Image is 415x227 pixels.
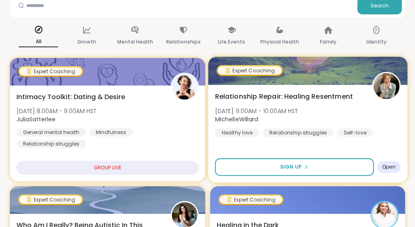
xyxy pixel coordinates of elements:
b: MichelleWillard [215,115,258,123]
span: [DATE] 9:00AM - 10:00AM HST [215,107,298,115]
div: Relationship struggles [16,140,86,148]
div: General mental health [16,128,86,137]
img: JuliaSatterlee [172,74,197,100]
span: Intimacy Toolkit: Dating & Desire [16,92,125,102]
p: Growth [77,37,96,47]
div: Expert Coaching [218,66,281,74]
div: Expert Coaching [19,196,82,204]
p: Mental Health [117,37,153,47]
p: Relationships [166,37,201,47]
div: Relationship struggles [262,128,333,137]
span: Open [382,164,396,170]
div: Healthy love [215,128,259,137]
span: Sign Up [280,163,301,171]
span: Relationship Repair: Healing Resentment [215,91,353,101]
p: Family [320,37,336,47]
b: JuliaSatterlee [16,115,56,123]
p: Identity [366,37,387,47]
p: Physical Health [260,37,299,47]
div: GROUP LIVE [16,161,199,175]
div: Expert Coaching [19,67,82,76]
span: [DATE] 8:00AM - 9:00AM HST [16,107,96,115]
p: All [19,37,58,47]
span: Search [371,2,389,9]
div: Self-love [337,128,373,137]
img: MichelleWillard [373,73,399,99]
button: Sign Up [215,158,373,176]
p: Life Events [218,37,245,47]
div: Expert Coaching [220,196,282,204]
div: Mindfulness [89,128,133,137]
